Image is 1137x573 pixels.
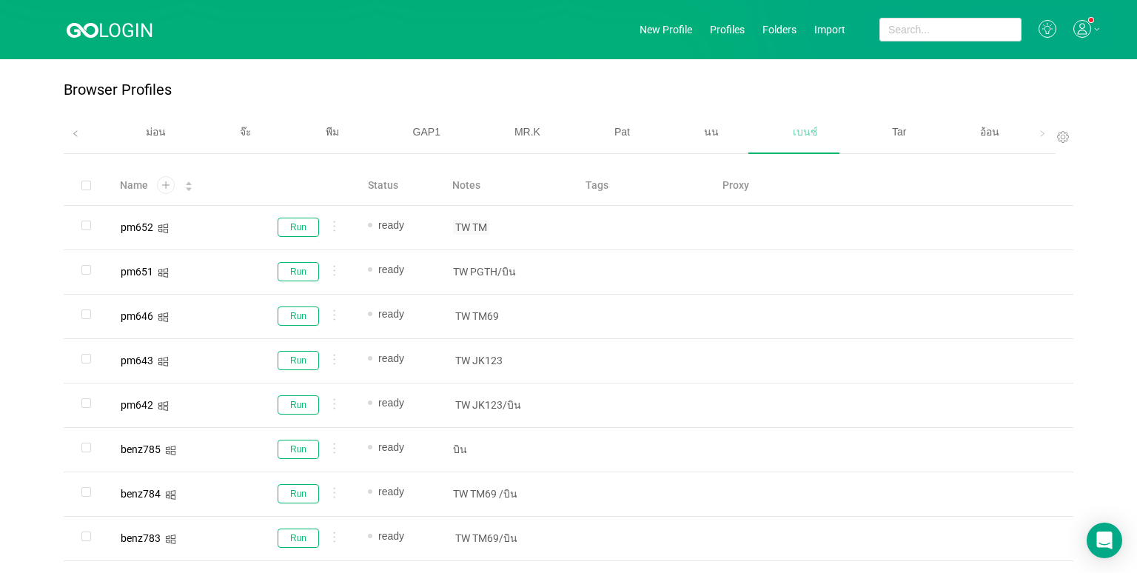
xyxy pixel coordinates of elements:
[453,353,505,368] span: TW JK123
[165,445,176,456] i: icon: windows
[614,126,630,138] span: Pat
[72,130,79,138] i: icon: left
[158,223,169,234] i: icon: windows
[1087,523,1122,558] div: Open Intercom Messenger
[704,126,719,138] span: นน
[378,219,404,231] span: ready
[453,442,561,457] p: บิน
[165,534,176,545] i: icon: windows
[1039,130,1046,138] i: icon: right
[121,489,161,499] div: benz784
[793,126,818,138] span: เบนซ์
[892,126,906,138] span: Tar
[278,440,319,459] button: Run
[158,356,169,367] i: icon: windows
[278,262,319,281] button: Run
[378,352,404,364] span: ready
[326,126,339,138] span: พีม
[278,218,319,237] button: Run
[710,24,745,36] a: Profiles
[278,351,319,370] button: Run
[121,400,153,410] div: pm642
[1089,18,1093,22] sup: 1
[368,178,398,193] span: Status
[378,441,404,453] span: ready
[185,185,193,190] i: icon: caret-down
[586,178,608,193] span: Tags
[158,312,169,323] i: icon: windows
[453,531,520,546] span: TW TM69/บิน
[879,18,1022,41] input: Search...
[378,397,404,409] span: ready
[165,489,176,500] i: icon: windows
[378,264,404,275] span: ready
[278,306,319,326] button: Run
[146,126,166,138] span: ม่อน
[158,401,169,412] i: icon: windows
[121,222,153,232] div: pm652
[121,355,153,366] div: pm643
[378,530,404,542] span: ready
[64,81,172,98] p: Browser Profiles
[452,178,480,193] span: Notes
[980,126,999,138] span: อ้อน
[814,24,845,36] a: Import
[497,486,520,501] span: /บิน
[378,308,404,320] span: ready
[514,126,540,138] span: MR.K
[278,395,319,415] button: Run
[453,309,501,324] span: TW TM69
[240,126,252,138] span: จ๊ะ
[413,126,440,138] span: GAP1
[278,484,319,503] button: Run
[453,220,489,235] span: TW TM
[722,178,749,193] span: Proxy
[453,486,561,501] p: TW TM69
[640,24,692,36] a: New Profile
[378,486,404,497] span: ready
[762,24,796,36] a: Folders
[185,180,193,184] i: icon: caret-up
[158,267,169,278] i: icon: windows
[278,529,319,548] button: Run
[453,398,523,412] span: TW JK123/บิน
[121,444,161,455] div: benz785
[121,311,153,321] div: pm646
[453,264,561,279] p: TW PGTH/บิน
[120,178,148,193] span: Name
[121,267,153,277] div: pm651
[121,533,161,543] div: benz783
[184,179,193,190] div: Sort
